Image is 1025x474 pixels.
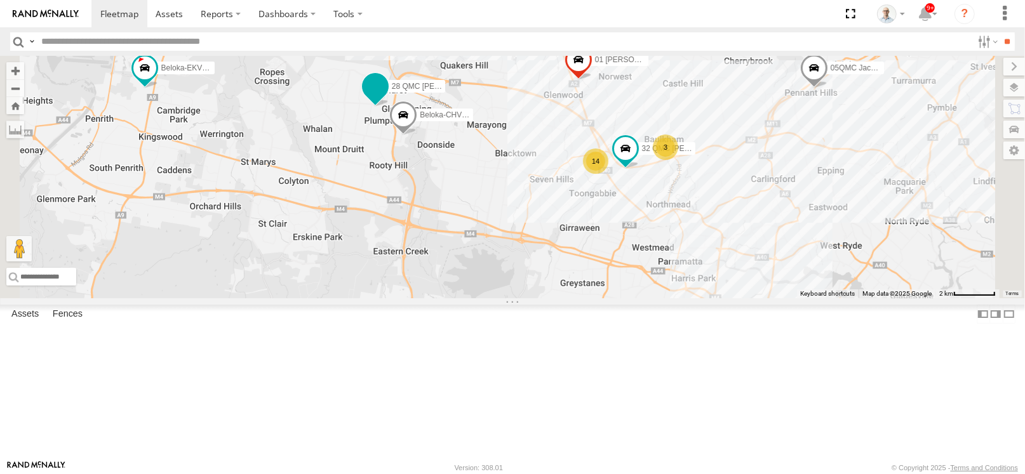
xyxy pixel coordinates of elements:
[642,144,735,153] span: 32 QMC [PERSON_NAME]
[973,32,1000,51] label: Search Filter Options
[892,464,1018,471] div: © Copyright 2025 -
[1006,291,1019,296] a: Terms (opens in new tab)
[6,121,24,138] label: Measure
[27,32,37,51] label: Search Query
[977,305,989,323] label: Dock Summary Table to the Left
[583,148,608,174] div: 14
[161,64,216,73] span: Beloka-EKV93V
[6,97,24,114] button: Zoom Home
[862,290,932,297] span: Map data ©2025 Google
[6,62,24,79] button: Zoom in
[6,236,32,261] button: Drag Pegman onto the map to open Street View
[873,4,909,23] div: Kurt Byers
[46,305,89,323] label: Fences
[5,305,45,323] label: Assets
[800,289,855,298] button: Keyboard shortcuts
[989,305,1002,323] label: Dock Summary Table to the Right
[831,64,887,73] span: 05QMC Jackson
[392,82,485,91] span: 28 QMC [PERSON_NAME]
[6,79,24,97] button: Zoom out
[455,464,503,471] div: Version: 308.01
[1003,305,1015,323] label: Hide Summary Table
[653,135,678,160] div: 3
[951,464,1018,471] a: Terms and Conditions
[955,4,975,24] i: ?
[420,110,476,119] span: Beloka-CHV61N
[595,55,668,64] span: 01 [PERSON_NAME]
[939,290,953,297] span: 2 km
[1003,142,1025,159] label: Map Settings
[13,10,79,18] img: rand-logo.svg
[935,289,1000,298] button: Map Scale: 2 km per 63 pixels
[7,461,65,474] a: Visit our Website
